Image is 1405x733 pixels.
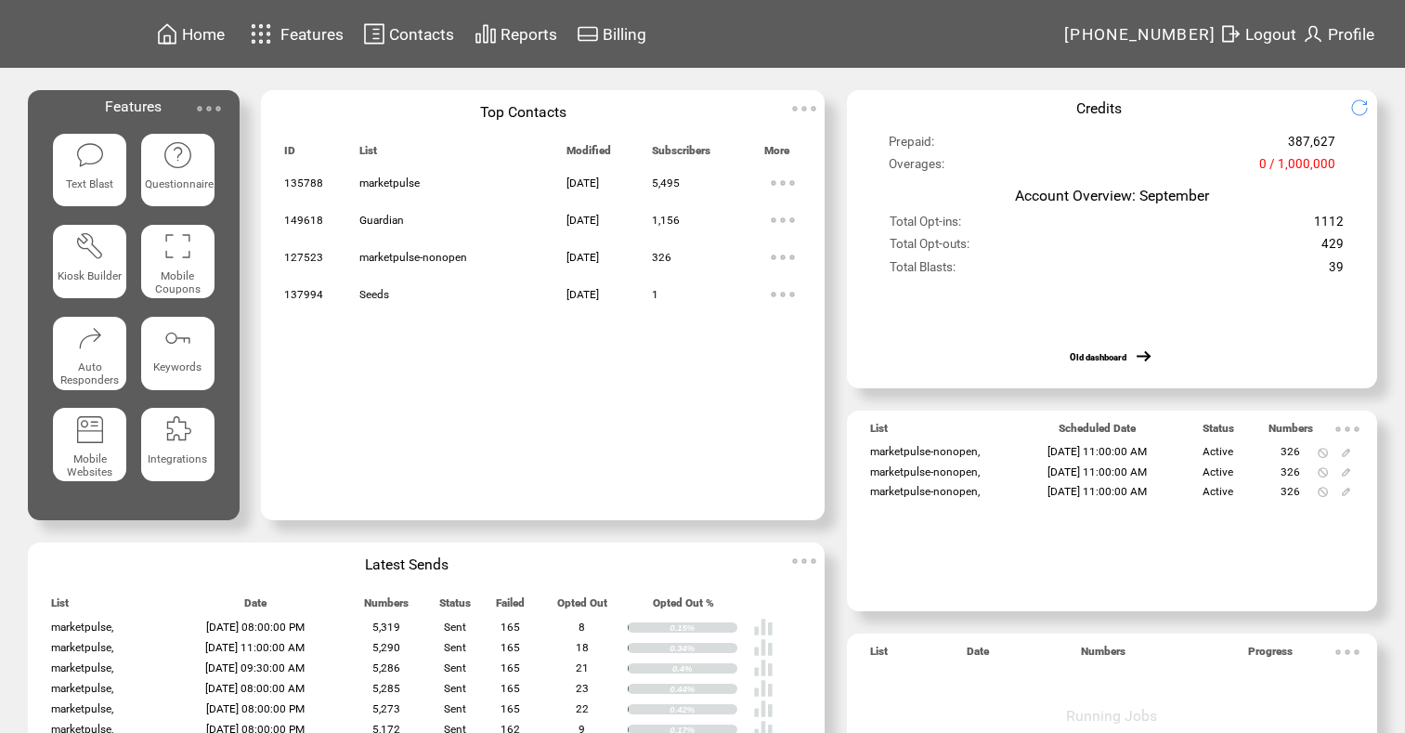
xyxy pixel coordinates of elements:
[1081,645,1125,666] span: Numbers
[1248,645,1293,666] span: Progress
[890,260,956,282] span: Total Blasts:
[1329,634,1366,671] img: ellypsis.svg
[501,25,557,44] span: Reports
[890,215,961,237] span: Total Opt-ins:
[205,661,305,674] span: [DATE] 09:30:00 AM
[566,214,599,227] span: [DATE]
[163,414,192,444] img: integrations.svg
[280,25,344,44] span: Features
[1219,22,1242,46] img: exit.svg
[75,231,105,261] img: tool%201.svg
[670,622,736,634] div: 0.15%
[1341,448,1351,458] img: edit.svg
[1321,237,1344,259] span: 429
[60,360,119,386] span: Auto Responders
[182,25,225,44] span: Home
[1203,465,1233,478] span: Active
[753,678,774,699] img: poll%20-%20white.svg
[1341,487,1351,497] img: edit.svg
[566,251,599,264] span: [DATE]
[764,239,801,276] img: ellypsis.svg
[360,20,457,48] a: Contacts
[764,202,801,239] img: ellypsis.svg
[670,704,736,715] div: 0.42%
[141,317,215,394] a: Keywords
[870,445,980,458] span: marketpulse-nonopen,
[1314,215,1344,237] span: 1112
[652,288,658,301] span: 1
[67,452,112,478] span: Mobile Websites
[53,317,126,394] a: Auto Responders
[576,682,589,695] span: 23
[1329,411,1366,448] img: ellypsis.svg
[156,22,178,46] img: home.svg
[870,645,888,666] span: List
[501,621,520,634] span: 165
[148,452,207,465] span: Integrations
[163,140,192,170] img: questionnaire.svg
[444,641,466,654] span: Sent
[1216,20,1299,48] a: Logout
[870,485,980,498] span: marketpulse-nonopen,
[967,645,989,666] span: Date
[496,596,525,618] span: Failed
[480,103,566,121] span: Top Contacts
[284,144,295,165] span: ID
[284,214,323,227] span: 149618
[284,288,323,301] span: 137994
[1203,485,1233,498] span: Active
[652,144,710,165] span: Subscribers
[577,22,599,46] img: creidtcard.svg
[153,20,228,48] a: Home
[364,596,409,618] span: Numbers
[372,641,400,654] span: 5,290
[1328,25,1374,44] span: Profile
[1281,465,1300,478] span: 326
[58,269,122,282] span: Kiosk Builder
[284,177,323,190] span: 135788
[1281,485,1300,498] span: 326
[576,641,589,654] span: 18
[576,702,589,715] span: 22
[753,699,774,719] img: poll%20-%20white.svg
[652,251,671,264] span: 326
[1066,707,1157,725] span: Running Jobs
[66,177,113,190] span: Text Blast
[75,140,105,170] img: text-blast.svg
[753,637,774,658] img: poll%20-%20white.svg
[51,596,69,618] span: List
[1059,422,1136,443] span: Scheduled Date
[365,556,449,573] span: Latest Sends
[439,596,471,618] span: Status
[444,621,466,634] span: Sent
[566,177,599,190] span: [DATE]
[753,617,774,637] img: poll%20-%20white.svg
[163,323,192,353] img: keywords.svg
[764,164,801,202] img: ellypsis.svg
[53,134,126,211] a: Text Blast
[1350,98,1383,117] img: refresh.png
[672,663,737,674] div: 0.4%
[205,682,305,695] span: [DATE] 08:00:00 AM
[557,596,607,618] span: Opted Out
[244,596,267,618] span: Date
[372,661,400,674] span: 5,286
[1076,99,1122,117] span: Credits
[372,621,400,634] span: 5,319
[889,135,934,157] span: Prepaid:
[1070,352,1126,362] a: Old dashboard
[141,408,215,485] a: Integrations
[284,251,323,264] span: 127523
[1047,465,1147,478] span: [DATE] 11:00:00 AM
[153,360,202,373] span: Keywords
[155,269,201,295] span: Mobile Coupons
[51,661,113,674] span: marketpulse,
[145,177,214,190] span: Questionnaire
[444,661,466,674] span: Sent
[501,702,520,715] span: 165
[501,661,520,674] span: 165
[1015,187,1209,204] span: Account Overview: September
[359,251,467,264] span: marketpulse-nonopen
[566,288,599,301] span: [DATE]
[1047,445,1147,458] span: [DATE] 11:00:00 AM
